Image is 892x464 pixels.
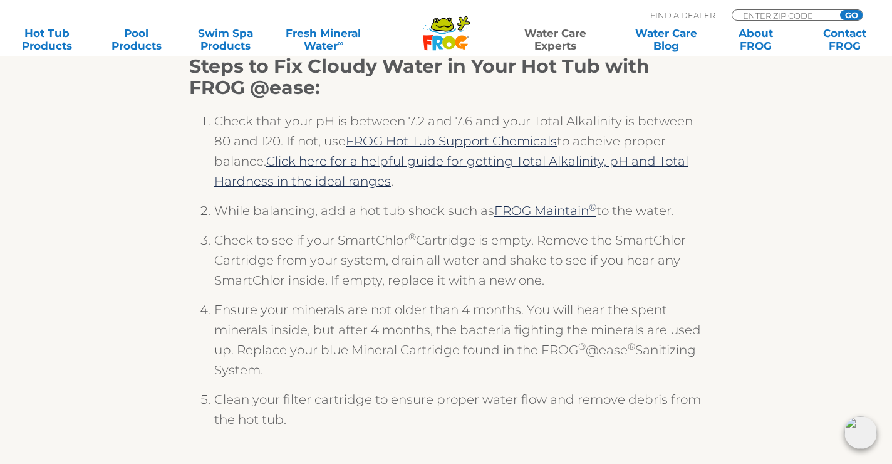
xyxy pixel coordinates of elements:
li: Check that your pH is between 7.2 and 7.6 and your Total Alkalinity is between 80 and 120. If not... [214,111,703,201]
p: Find A Dealer [650,9,715,21]
a: Water CareBlog [632,27,702,52]
sup: ® [408,231,416,243]
a: PoolProducts [101,27,171,52]
sup: ® [589,201,596,213]
a: Hot TubProducts [13,27,82,52]
a: ContactFROG [810,27,879,52]
li: Ensure your minerals are not older than 4 months. You will hear the spent minerals inside, but af... [214,300,703,389]
input: Zip Code Form [742,10,826,21]
a: FROG Maintain® [494,203,596,218]
sup: ® [578,340,586,352]
li: Clean your filter cartridge to ensure proper water flow and remove debris from the hot tub. [214,389,703,439]
img: openIcon [844,416,877,449]
sup: ® [628,340,635,352]
strong: Steps to Fix Cloudy Water in Your Hot Tub with FROG @ease: [189,55,650,99]
a: Fresh MineralWater∞ [280,27,366,52]
a: Click here for a helpful guide for getting Total Alkalinity, pH and Total Hardness in the ideal r... [214,154,688,189]
a: AboutFROG [721,27,791,52]
li: While balancing, add a hot tub shock such as to the water. [214,201,703,230]
a: Water CareExperts [499,27,612,52]
a: Swim SpaProducts [191,27,261,52]
li: Check to see if your SmartChlor Cartridge is empty. Remove the SmartChlor Cartridge from your sys... [214,230,703,300]
a: FROG Hot Tub Support Chemicals [346,134,557,149]
input: GO [840,10,863,20]
sup: ∞ [338,38,343,48]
